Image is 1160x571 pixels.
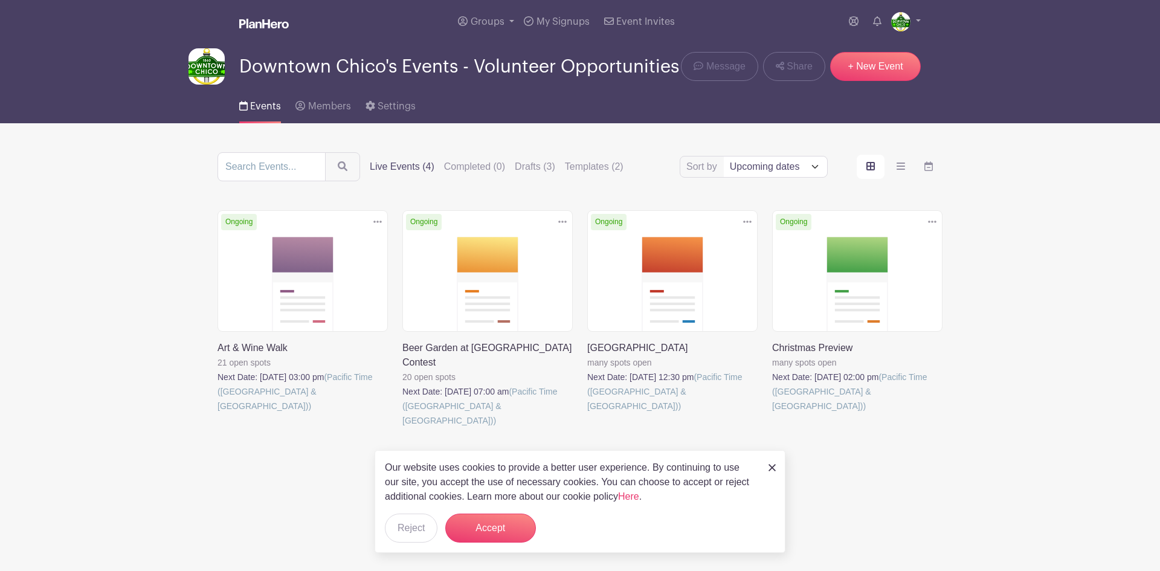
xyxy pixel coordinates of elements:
[250,102,281,111] span: Events
[239,85,281,123] a: Events
[681,52,758,81] a: Message
[768,464,776,471] img: close_button-5f87c8562297e5c2d7936805f587ecaba9071eb48480494691a3f1689db116b3.svg
[536,17,590,27] span: My Signups
[763,52,825,81] a: Share
[188,48,225,85] img: thumbnail_Outlook-gw0oh3o3.png
[370,160,434,174] label: Live Events (4)
[378,102,416,111] span: Settings
[830,52,921,81] a: + New Event
[295,85,350,123] a: Members
[857,155,942,179] div: order and view
[239,19,289,28] img: logo_white-6c42ec7e38ccf1d336a20a19083b03d10ae64f83f12c07503d8b9e83406b4c7d.svg
[618,491,639,502] a: Here
[787,59,813,74] span: Share
[308,102,351,111] span: Members
[385,514,437,543] button: Reject
[370,160,623,174] div: filters
[891,12,910,31] img: thumbnail_Outlook-gw0oh3o3.png
[565,160,623,174] label: Templates (2)
[515,160,555,174] label: Drafts (3)
[239,57,679,77] span: Downtown Chico's Events - Volunteer Opportunities
[706,59,746,74] span: Message
[385,460,756,504] p: Our website uses cookies to provide a better user experience. By continuing to use our site, you ...
[616,17,675,27] span: Event Invites
[444,160,505,174] label: Completed (0)
[471,17,504,27] span: Groups
[366,85,416,123] a: Settings
[686,160,721,174] label: Sort by
[445,514,536,543] button: Accept
[217,152,326,181] input: Search Events...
